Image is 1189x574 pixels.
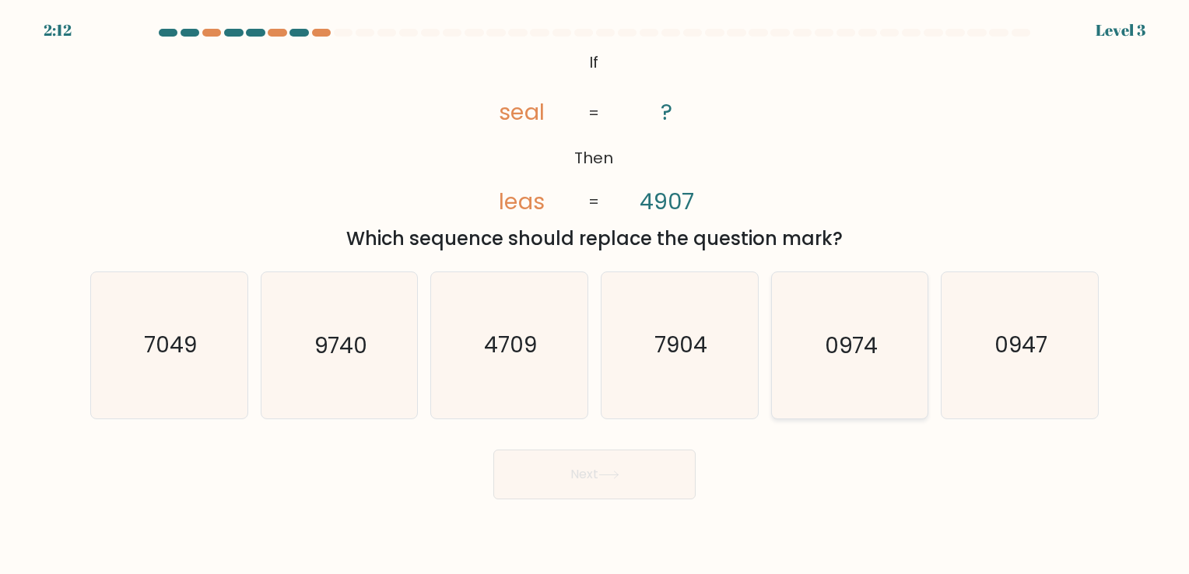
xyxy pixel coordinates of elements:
[994,331,1047,361] text: 0947
[640,186,694,217] tspan: 4907
[144,331,197,361] text: 7049
[454,47,734,219] svg: @import url('[URL][DOMAIN_NAME]);
[654,331,707,361] text: 7904
[589,191,600,213] tspan: =
[493,450,696,499] button: Next
[100,225,1089,253] div: Which sequence should replace the question mark?
[590,51,599,73] tspan: If
[499,186,545,217] tspan: leas
[575,147,614,169] tspan: Then
[1096,19,1145,42] div: Level 3
[825,331,878,361] text: 0974
[44,19,72,42] div: 2:12
[485,331,538,361] text: 4709
[661,96,673,128] tspan: ?
[314,331,367,361] text: 9740
[499,96,545,128] tspan: seal
[589,102,600,124] tspan: =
